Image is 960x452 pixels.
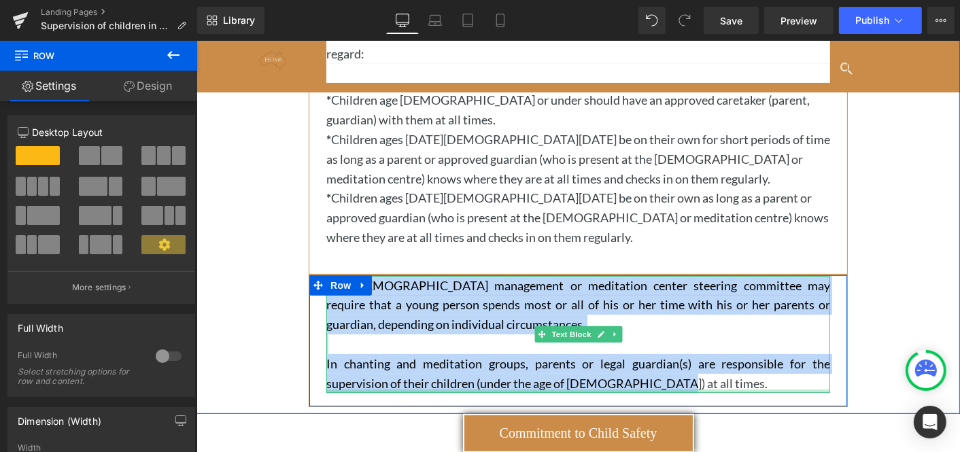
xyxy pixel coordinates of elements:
[41,20,171,31] span: Supervision of children in Siddha Yoga Venues
[720,14,742,28] span: Save
[8,271,194,303] button: More settings
[18,315,63,334] div: Full Width
[267,373,498,411] a: Commitment to Child Safety
[638,7,666,34] button: Undo
[130,313,634,353] p: In chanting and meditation groups, parents or legal guardian(s) are responsible for the supervisi...
[130,89,634,147] p: Children ages [DATE][DEMOGRAPHIC_DATA][DATE] be on their own for short periods of time as long as...
[197,7,264,34] a: New Library
[18,408,101,427] div: Dimension (Width)
[223,14,255,27] span: Library
[41,7,197,18] a: Landing Pages
[781,14,817,28] span: Preview
[130,237,634,292] span: The [DEMOGRAPHIC_DATA] management or meditation center steering committee may require that a youn...
[130,50,634,89] p: Children age [DEMOGRAPHIC_DATA] or under should have an approved caretaker (parent, guardian) wit...
[99,71,197,101] a: Design
[484,7,517,34] a: Mobile
[914,406,946,438] div: Open Intercom Messenger
[419,7,451,34] a: Laptop
[764,7,834,34] a: Preview
[352,285,397,302] span: Text Block
[855,15,889,26] span: Publish
[72,281,126,294] p: More settings
[927,7,955,34] button: More
[14,41,150,71] span: Row
[18,125,185,139] p: Desktop Layout
[303,385,461,400] span: Commitment to Child Safety
[18,367,140,386] div: Select stretching options for row and content.
[131,234,158,255] span: Row
[451,7,484,34] a: Tablet
[18,350,142,364] div: Full Width
[386,7,419,34] a: Desktop
[130,147,634,206] p: Children ages [DATE][DEMOGRAPHIC_DATA][DATE] be on their own as long as a parent or approved guar...
[158,234,175,255] a: Expand / Collapse
[839,7,922,34] button: Publish
[671,7,698,34] button: Redo
[411,285,426,302] a: Expand / Collapse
